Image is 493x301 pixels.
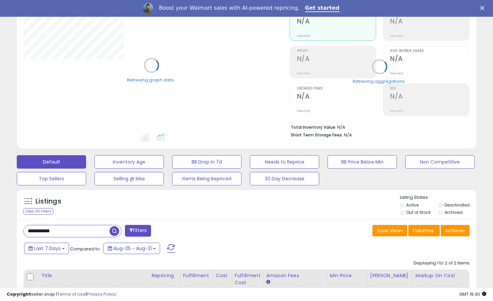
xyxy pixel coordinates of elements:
[151,272,178,279] div: Repricing
[7,291,116,298] div: seller snap | |
[57,291,86,297] a: Terms of Use
[94,155,164,169] button: Inventory Age
[17,155,86,169] button: Default
[36,197,61,206] h5: Listings
[103,243,160,254] button: Aug-25 - Aug-31
[23,208,53,215] div: Clear All Filters
[125,225,151,237] button: Filters
[127,77,176,83] div: Retrieving graph data..
[114,245,152,252] span: Aug-25 - Aug-31
[70,246,101,252] span: Compared to:
[330,272,364,279] div: Min Price
[305,5,340,12] a: Get started
[143,3,153,14] img: Profile image for Adrian
[328,155,397,169] button: BB Price Below Min
[405,155,475,169] button: Non Competitive
[416,272,474,279] div: Markup on Cost
[235,272,261,286] div: Fulfillment Cost
[372,225,407,236] button: Save View
[400,194,476,201] p: Listing States:
[17,172,86,185] button: Top Sellers
[370,272,410,279] div: [PERSON_NAME]
[183,272,210,279] div: Fulfillment
[94,172,164,185] button: Selling @ Max
[266,279,270,285] small: Amazon Fees.
[441,225,470,236] button: Actions
[406,202,419,208] label: Active
[444,209,463,215] label: Archived
[87,291,116,297] a: Privacy Policy
[216,272,229,279] div: Cost
[172,172,241,185] button: Items Being Repriced
[172,155,241,169] button: BB Drop in 7d
[413,269,476,296] th: The percentage added to the cost of goods (COGS) that forms the calculator for Min & Max prices.
[408,225,440,236] button: Columns
[480,6,487,10] div: Close
[444,202,470,208] label: Deactivated
[41,272,146,279] div: Title
[414,260,470,266] div: Displaying 1 to 2 of 2 items
[34,245,61,252] span: Last 7 Days
[459,291,486,297] span: 2025-09-8 19:30 GMT
[406,209,431,215] label: Out of Stock
[250,155,319,169] button: Needs to Reprice
[7,291,31,297] strong: Copyright
[266,272,324,279] div: Amazon Fees
[413,227,434,234] span: Columns
[159,5,299,11] div: Boost your Walmart sales with AI-powered repricing.
[250,172,319,185] button: 30 Day Decrease
[24,243,69,254] button: Last 7 Days
[353,78,407,84] div: Retrieving aggregations..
